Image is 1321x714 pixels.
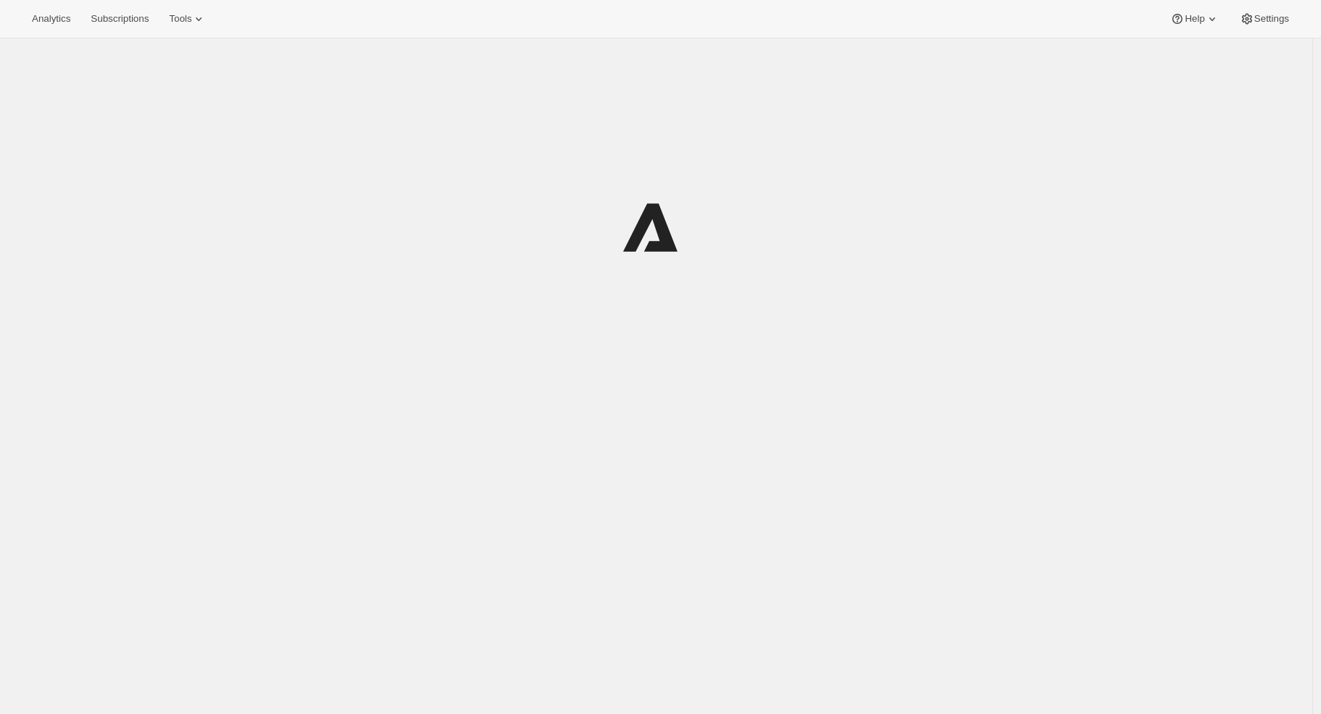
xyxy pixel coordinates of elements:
span: Tools [169,13,192,25]
button: Analytics [23,9,79,29]
span: Subscriptions [91,13,149,25]
span: Help [1185,13,1204,25]
button: Tools [160,9,215,29]
button: Settings [1231,9,1298,29]
span: Analytics [32,13,70,25]
span: Settings [1254,13,1289,25]
button: Help [1161,9,1227,29]
button: Subscriptions [82,9,157,29]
